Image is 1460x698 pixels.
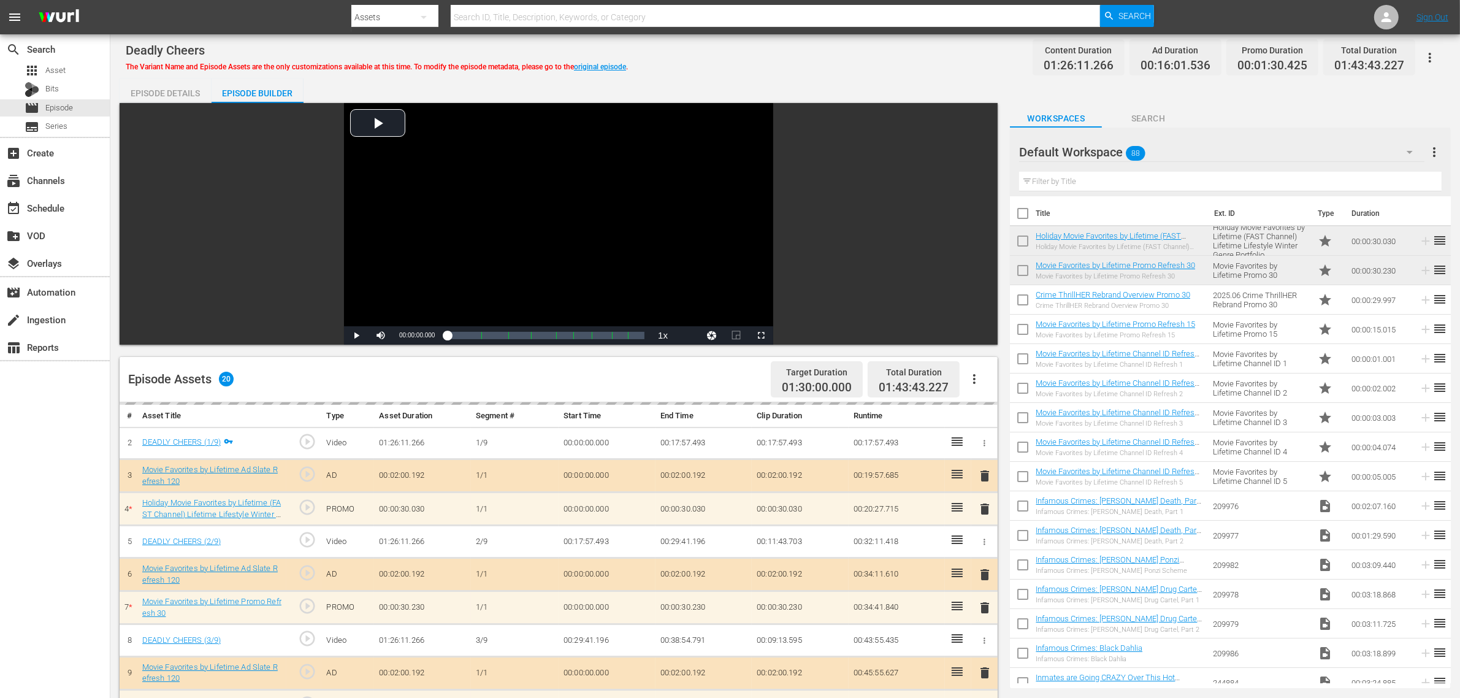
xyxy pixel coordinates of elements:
td: 209982 [1208,550,1313,580]
span: The Variant Name and Episode Assets are the only customizations available at this time. To modify... [126,63,628,71]
td: Video [321,526,374,558]
button: Picture-in-Picture [724,326,749,345]
td: 00:17:57.493 [849,427,946,459]
td: 9 [120,656,137,689]
button: Jump To Time [700,326,724,345]
span: reorder [1432,263,1447,277]
span: Video [1318,675,1332,690]
span: 00:01:30.425 [1237,59,1307,73]
a: DEADLY CHEERS (2/9) [142,537,221,546]
span: Schedule [6,201,21,216]
td: 00:02:00.192 [752,558,849,591]
div: Bits [25,82,39,97]
span: play_circle_outline [298,432,316,451]
td: 00:02:00.192 [374,459,471,493]
td: 00:00:00.000 [559,656,655,689]
svg: Add to Episode [1419,676,1432,689]
td: 209978 [1208,580,1313,609]
span: play_circle_outline [298,597,316,615]
td: 4 [120,493,137,526]
span: Video [1318,528,1332,543]
button: Play [344,326,369,345]
td: 00:00:30.230 [374,591,471,624]
a: Infamous Crimes: [PERSON_NAME] Drug Cartel, Part 1 [1036,585,1202,603]
td: Movie Favorites by Lifetime Channel ID 1 [1208,344,1313,374]
svg: Add to Episode [1419,352,1432,366]
a: Infamous Crimes: Black Dahlia [1036,643,1142,653]
span: Overlays [6,256,21,271]
span: Video [1318,558,1332,572]
a: Crime ThrillHER Rebrand Overview Promo 30 [1036,290,1190,299]
svg: Add to Episode [1419,529,1432,542]
a: Movie Favorites by Lifetime Ad Slate Refresh 120 [142,564,278,585]
td: Movie Favorites by Lifetime Channel ID 2 [1208,374,1313,403]
td: Video [321,624,374,657]
div: Movie Favorites by Lifetime Channel ID Refresh 1 [1036,361,1203,369]
span: reorder [1432,321,1447,336]
span: Ingestion [6,313,21,328]
div: Holiday Movie Favorites by Lifetime (FAST Channel) Lifetime Lifestyle Winter Genre Portfolio [1036,243,1203,251]
td: 00:01:29.590 [1347,521,1414,550]
td: 7 [120,591,137,624]
span: Channels [6,174,21,188]
svg: Add to Episode [1419,234,1432,248]
div: Episode Assets [128,372,234,386]
a: Movie Favorites by Lifetime Channel ID Refresh 1 [1036,349,1199,367]
th: Asset Duration [374,405,471,428]
a: Infamous Crimes: [PERSON_NAME] Drug Cartel, Part 2 [1036,614,1202,632]
td: 00:00:00.000 [559,459,655,493]
span: reorder [1432,469,1447,483]
td: 00:45:55.627 [849,656,946,689]
td: 00:17:57.493 [655,427,752,459]
td: AD [321,558,374,591]
td: 2025.06 Crime ThrillHER Rebrand Promo 30 [1208,285,1313,315]
a: Movie Favorites by Lifetime Channel ID Refresh 3 [1036,408,1199,426]
span: Create [6,146,21,161]
span: play_circle_outline [298,498,316,516]
div: Progress Bar [447,332,644,339]
td: 00:34:11.610 [849,558,946,591]
td: 00:00:04.074 [1347,432,1414,462]
button: Fullscreen [749,326,773,345]
th: Asset Title [137,405,287,428]
td: 1/1 [471,558,559,591]
span: Promo [1318,410,1332,425]
td: 00:00:00.000 [559,493,655,526]
svg: Add to Episode [1419,264,1432,277]
td: 00:00:03.003 [1347,403,1414,432]
div: Movie Favorites by Lifetime Promo Refresh 15 [1036,331,1195,339]
td: 00:02:00.192 [752,656,849,689]
td: 00:00:30.230 [655,591,752,624]
a: original episode [574,63,626,71]
div: Crime ThrillHER Rebrand Overview Promo 30 [1036,302,1190,310]
span: reorder [1432,233,1447,248]
td: 209977 [1208,521,1313,550]
div: Movie Favorites by Lifetime Channel ID Refresh 4 [1036,449,1203,457]
a: Movie Favorites by Lifetime Ad Slate Refresh 120 [142,465,278,486]
a: Movie Favorites by Lifetime Promo Refresh 30 [142,597,281,618]
div: Video Player [344,103,773,345]
span: play_circle_outline [298,629,316,648]
a: Sign Out [1416,12,1448,22]
a: Holiday Movie Favorites by Lifetime (FAST Channel) Lifetime Lifestyle Winter Genre Portfolio [1036,231,1186,259]
th: Duration [1344,196,1418,231]
td: Movie Favorites by Lifetime Promo 15 [1208,315,1313,344]
span: Search [6,42,21,57]
span: 01:43:43.227 [879,380,949,394]
td: 1/9 [471,427,559,459]
span: reorder [1432,527,1447,542]
span: menu [7,10,22,25]
th: Type [1310,196,1344,231]
span: 01:26:11.266 [1044,59,1114,73]
span: Reports [6,340,21,355]
span: reorder [1432,351,1447,366]
td: 00:43:55.435 [849,624,946,657]
svg: Add to Episode [1419,382,1432,395]
td: Movie Favorites by Lifetime Channel ID 5 [1208,462,1313,491]
span: Promo [1318,234,1332,248]
span: 01:43:43.227 [1334,59,1404,73]
div: Movie Favorites by Lifetime Channel ID Refresh 3 [1036,420,1203,428]
span: reorder [1432,410,1447,424]
span: play_circle_outline [298,531,316,549]
td: 00:17:57.493 [752,427,849,459]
